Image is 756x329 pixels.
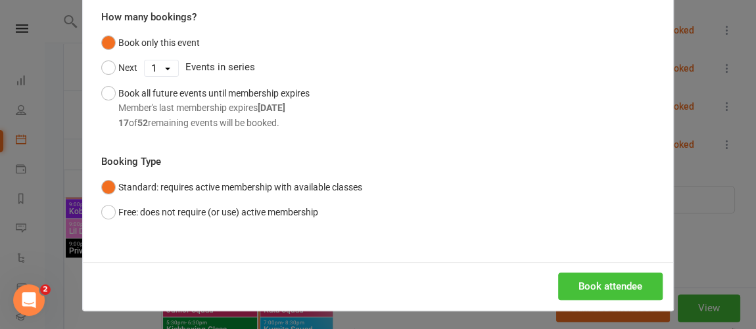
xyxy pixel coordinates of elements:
div: Events in series [101,55,655,80]
div: of remaining events will be booked. [118,116,310,130]
button: Standard: requires active membership with available classes [101,175,362,200]
span: 2 [40,284,51,295]
label: Booking Type [101,154,161,169]
div: Member's last membership expires [118,100,310,115]
div: Book all future events until membership expires [118,86,310,130]
strong: [DATE] [258,102,285,113]
button: Book attendee [558,273,663,300]
button: Free: does not require (or use) active membership [101,200,318,225]
strong: 17 [118,118,129,128]
button: Book all future events until membership expiresMember's last membership expires[DATE]17of52remain... [101,81,310,135]
button: Book only this event [101,30,200,55]
button: Next [101,55,137,80]
label: How many bookings? [101,9,197,25]
iframe: Intercom live chat [13,284,45,316]
strong: 52 [137,118,148,128]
